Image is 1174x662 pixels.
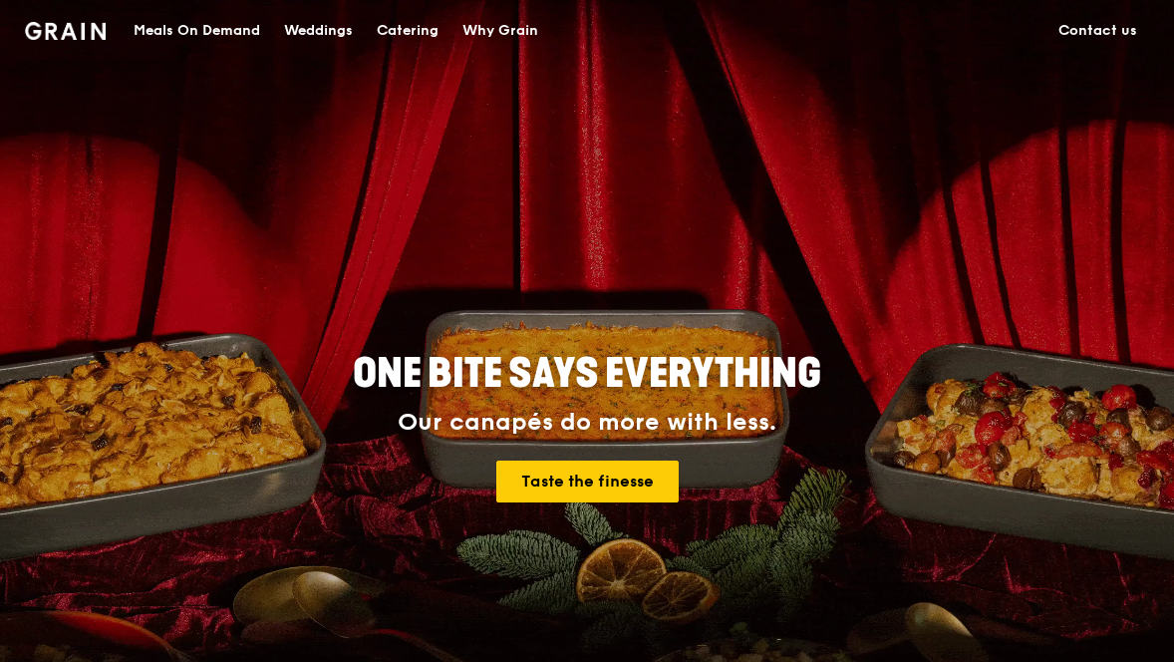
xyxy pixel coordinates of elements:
[462,1,538,61] div: Why Grain
[228,409,946,437] div: Our canapés do more with less.
[284,1,353,61] div: Weddings
[377,1,439,61] div: Catering
[496,461,679,502] a: Taste the finesse
[134,1,260,61] div: Meals On Demand
[272,1,365,61] a: Weddings
[353,350,821,398] span: ONE BITE SAYS EVERYTHING
[25,22,106,40] img: Grain
[450,1,550,61] a: Why Grain
[365,1,450,61] a: Catering
[1046,1,1149,61] a: Contact us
